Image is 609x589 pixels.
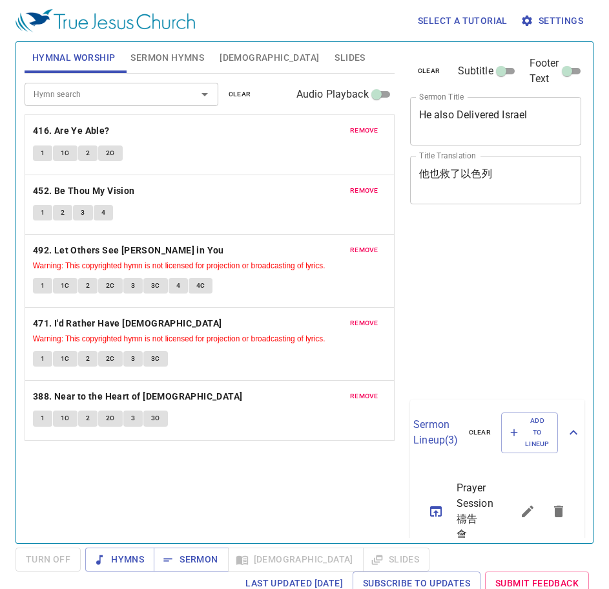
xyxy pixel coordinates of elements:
span: 2 [86,147,90,159]
span: 3 [81,207,85,219]
span: 3 [131,280,135,292]
span: 1C [61,280,70,292]
button: 2 [78,351,98,367]
button: 1 [33,411,52,426]
span: Settings [523,13,583,29]
span: 3 [131,412,135,424]
button: 2 [78,278,98,294]
button: remove [342,183,386,198]
span: 1 [41,207,45,219]
button: 1C [53,351,77,367]
span: Audio Playback [296,87,369,102]
span: 1C [61,353,70,365]
button: 2 [78,145,98,161]
span: remove [350,317,378,329]
button: 3 [123,278,143,294]
span: remove [350,125,378,136]
b: 492. Let Others See [PERSON_NAME] in You [33,242,224,259]
button: 2C [98,411,123,426]
span: Footer Text [530,56,559,87]
textarea: 他也救了以色列 [419,167,573,192]
span: 1 [41,280,45,292]
textarea: He also Delivered Israel [419,109,573,133]
span: 1 [41,412,45,424]
button: 2 [53,205,72,220]
button: 492. Let Others See [PERSON_NAME] in You [33,242,226,259]
span: 2 [61,207,65,219]
button: 388. Near to the Heart of [DEMOGRAPHIC_DATA] [33,389,245,405]
button: 2C [98,351,123,367]
span: 1C [61,412,70,424]
button: clear [410,63,448,79]
small: Warning: This copyrighted hymn is not licensed for projection or broadcasting of lyrics. [33,334,325,343]
button: Add to Lineup [501,412,558,453]
button: 2 [78,411,98,426]
button: 416. Are Ye Able? [33,123,112,139]
button: 1C [53,278,77,294]
b: 416. Are Ye Able? [33,123,110,139]
button: 1 [33,278,52,294]
button: 452. Be Thou My Vision [33,183,137,199]
span: clear [418,65,440,77]
button: 1 [33,351,52,367]
button: Open [196,85,214,103]
span: Hymnal Worship [32,50,116,66]
span: Sermon Hymns [130,50,204,66]
span: remove [350,391,378,402]
button: 4 [169,278,188,294]
span: Hymns [96,552,144,568]
button: 1C [53,411,77,426]
button: Settings [518,9,588,33]
button: remove [342,123,386,138]
button: 3C [143,351,168,367]
span: [DEMOGRAPHIC_DATA] [220,50,319,66]
button: 1 [33,205,52,220]
span: Prayer Session 禱告會 [457,480,481,542]
button: remove [342,389,386,404]
button: 471. I'd Rather Have [DEMOGRAPHIC_DATA] [33,316,224,332]
b: 388. Near to the Heart of [DEMOGRAPHIC_DATA] [33,389,243,405]
p: Sermon Lineup ( 3 ) [413,417,458,448]
button: Hymns [85,548,154,572]
button: 1C [53,145,77,161]
button: Sermon [154,548,228,572]
button: clear [461,425,499,440]
span: Add to Lineup [510,415,550,451]
span: 2 [86,412,90,424]
span: 4 [176,280,180,292]
span: 2C [106,280,115,292]
button: Select a tutorial [413,9,513,33]
span: remove [350,244,378,256]
span: 1 [41,147,45,159]
span: remove [350,185,378,197]
button: 1 [33,145,52,161]
button: 3 [73,205,92,220]
b: 471. I'd Rather Have [DEMOGRAPHIC_DATA] [33,316,222,332]
div: Sermon Lineup(3)clearAdd to Lineup [410,400,584,466]
span: Subtitle [458,63,493,79]
img: True Jesus Church [15,9,195,32]
button: 3 [123,411,143,426]
iframe: from-child [405,218,549,394]
button: 4 [94,205,113,220]
span: 3 [131,353,135,365]
span: 3C [151,353,160,365]
span: 3C [151,280,160,292]
button: clear [221,87,259,102]
button: 4C [189,278,213,294]
button: remove [342,316,386,331]
b: 452. Be Thou My Vision [33,183,135,199]
span: Sermon [164,552,218,568]
span: 3C [151,412,160,424]
span: 2C [106,353,115,365]
button: 3C [143,278,168,294]
span: clear [229,89,251,100]
span: 2 [86,280,90,292]
button: 2C [98,145,123,161]
span: clear [469,427,491,438]
button: remove [342,242,386,258]
small: Warning: This copyrighted hymn is not licensed for projection or broadcasting of lyrics. [33,261,325,270]
button: 2C [98,278,123,294]
span: Select a tutorial [418,13,508,29]
span: 2 [86,353,90,365]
